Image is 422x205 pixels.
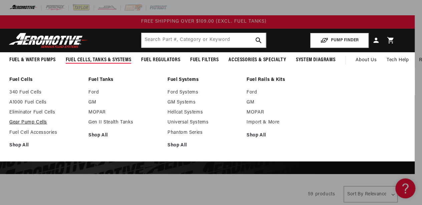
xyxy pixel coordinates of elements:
[136,52,185,68] summary: Fuel Regulators
[88,109,161,115] a: MOPAR
[167,130,240,136] a: Phantom Series
[66,57,131,64] span: Fuel Cells, Tanks & Systems
[141,19,267,24] span: FREE SHIPPING OVER $109.00 (EXCL. FUEL TANKS)
[141,33,266,48] input: Search by Part Number, Category or Keyword
[190,57,219,64] span: Fuel Filters
[88,90,161,96] a: Ford
[9,130,82,136] a: Fuel Cell Accessories
[88,119,161,125] a: Gen II Stealth Tanks
[247,77,319,83] a: Fuel Rails & Kits
[229,57,286,64] span: Accessories & Specialty
[9,100,82,105] a: A1000 Fuel Cells
[185,52,224,68] summary: Fuel Filters
[247,100,319,105] a: GM
[167,77,240,83] a: Fuel Systems
[61,52,136,68] summary: Fuel Cells, Tanks & Systems
[387,57,409,64] span: Tech Help
[351,52,382,68] a: About Us
[224,52,291,68] summary: Accessories & Specialty
[308,192,335,197] span: 59 products
[251,33,266,48] button: search button
[167,100,240,105] a: GM Systems
[9,109,82,115] a: Eliminator Fuel Cells
[247,119,319,125] a: Import & More
[247,90,319,96] a: Ford
[310,33,369,48] button: PUMP FINDER
[9,57,56,64] span: Fuel & Water Pumps
[382,52,414,68] summary: Tech Help
[167,142,240,148] a: Shop All
[88,77,161,83] a: Fuel Tanks
[291,52,340,68] summary: System Diagrams
[9,77,82,83] a: Fuel Cells
[247,109,319,115] a: MOPAR
[296,57,335,64] span: System Diagrams
[167,109,240,115] a: Hellcat Systems
[247,132,319,138] a: Shop All
[9,119,82,125] a: Gear Pump Cells
[9,90,82,96] a: 340 Fuel Cells
[141,57,180,64] span: Fuel Regulators
[7,33,90,48] img: Aeromotive
[9,142,82,148] a: Shop All
[356,58,377,63] span: About Us
[167,90,240,96] a: Ford Systems
[88,100,161,105] a: GM
[88,132,161,138] a: Shop All
[4,52,61,68] summary: Fuel & Water Pumps
[167,119,240,125] a: Universal Systems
